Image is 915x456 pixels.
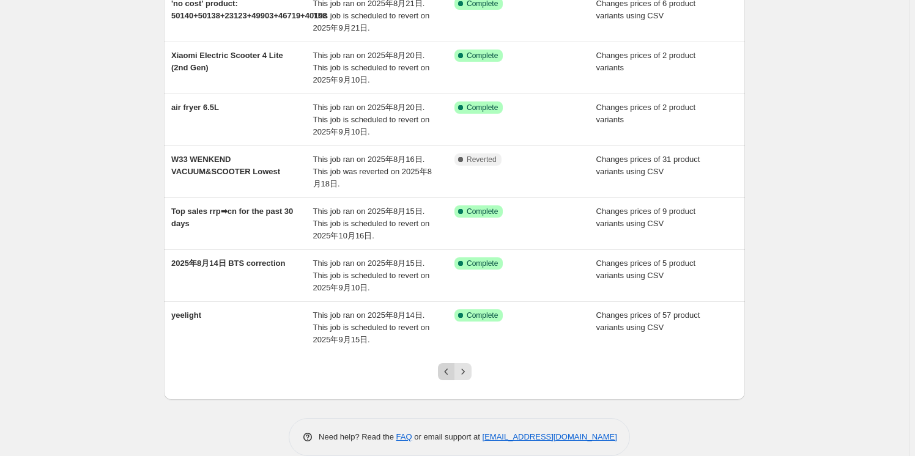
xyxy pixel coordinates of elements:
[313,259,430,292] span: This job ran on 2025年8月15日. This job is scheduled to revert on 2025年9月10日.
[412,432,483,441] span: or email support at
[313,155,432,188] span: This job ran on 2025年8月16日. This job was reverted on 2025年8月18日.
[467,51,498,61] span: Complete
[171,311,201,320] span: yeelight
[467,103,498,112] span: Complete
[313,103,430,136] span: This job ran on 2025年8月20日. This job is scheduled to revert on 2025年9月10日.
[596,259,696,280] span: Changes prices of 5 product variants using CSV
[313,207,430,240] span: This job ran on 2025年8月15日. This job is scheduled to revert on 2025年10月16日.
[171,103,219,112] span: air fryer 6.5L
[396,432,412,441] a: FAQ
[596,51,696,72] span: Changes prices of 2 product variants
[438,363,455,380] button: Previous
[467,311,498,320] span: Complete
[171,207,293,228] span: Top sales rrp➡cn for the past 30 days
[171,259,285,268] span: 2025年8月14日 BTS correction
[467,207,498,216] span: Complete
[596,103,696,124] span: Changes prices of 2 product variants
[467,155,497,164] span: Reverted
[467,259,498,268] span: Complete
[171,51,283,72] span: Xiaomi Electric Scooter 4 Lite (2nd Gen)
[319,432,396,441] span: Need help? Read the
[596,207,696,228] span: Changes prices of 9 product variants using CSV
[483,432,617,441] a: [EMAIL_ADDRESS][DOMAIN_NAME]
[171,155,280,176] span: W33 WENKEND VACUUM&SCOOTER Lowest
[596,155,700,176] span: Changes prices of 31 product variants using CSV
[454,363,472,380] button: Next
[438,363,472,380] nav: Pagination
[313,311,430,344] span: This job ran on 2025年8月14日. This job is scheduled to revert on 2025年9月15日.
[596,311,700,332] span: Changes prices of 57 product variants using CSV
[313,51,430,84] span: This job ran on 2025年8月20日. This job is scheduled to revert on 2025年9月10日.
